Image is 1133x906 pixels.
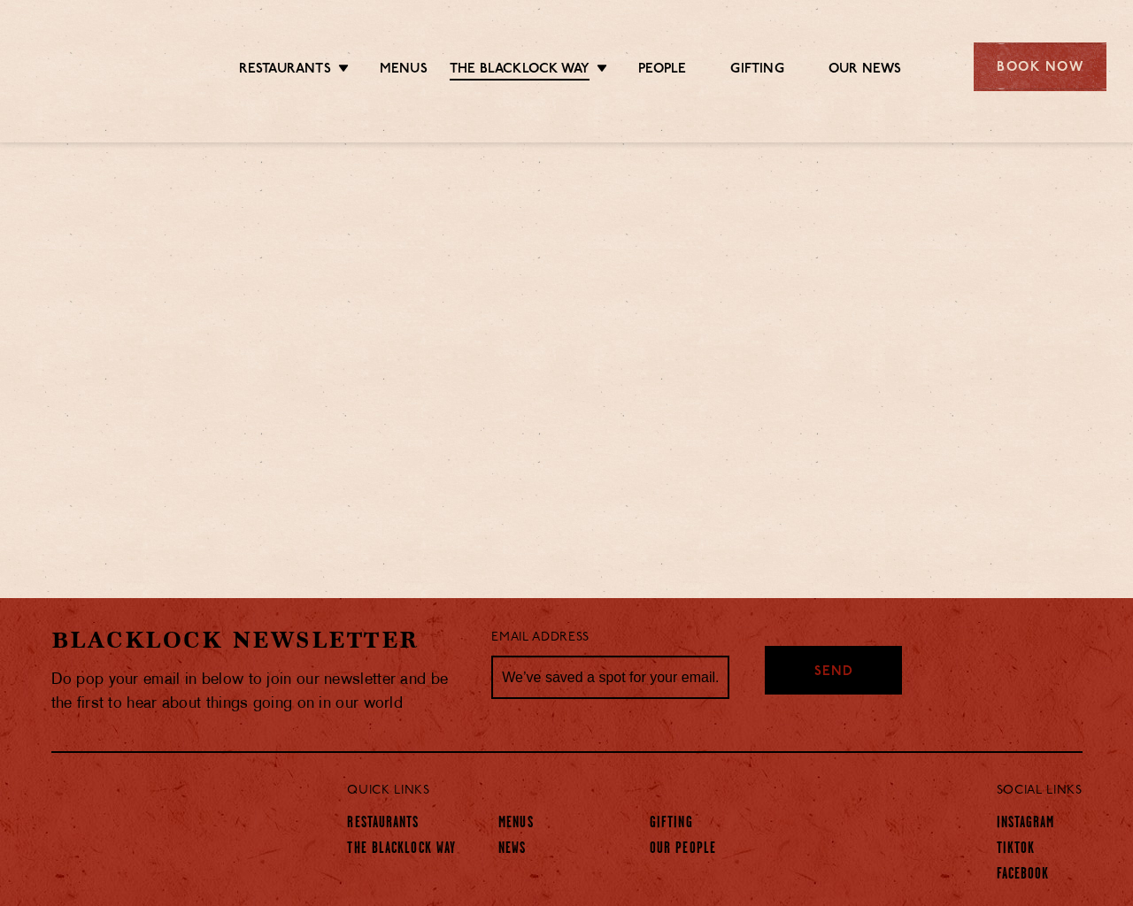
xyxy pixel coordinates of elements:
img: svg%3E [51,779,228,897]
label: Email Address [491,628,589,649]
a: Our People [650,841,716,858]
a: The Blacklock Way [450,61,590,81]
img: svg%3E [27,17,175,116]
a: Gifting [650,815,693,833]
img: svg%3E [841,848,913,897]
a: Restaurants [239,61,331,79]
h2: Blacklock Newsletter [51,625,466,656]
p: Do pop your email in below to join our newsletter and be the first to hear about things going on ... [51,668,466,716]
a: People [638,61,686,79]
span: Send [814,663,853,683]
a: Facebook [997,866,1050,884]
img: svg%3E [917,860,973,897]
a: TikTok [997,841,1036,858]
a: Instagram [997,815,1055,833]
a: Our News [829,61,902,79]
a: News [498,841,526,858]
a: The Blacklock Way [347,841,456,858]
a: Gifting [730,61,783,79]
p: Quick Links [347,779,937,802]
a: Menus [380,61,428,79]
a: Menus [498,815,534,833]
a: Restaurants [347,815,419,833]
div: Book Now [974,42,1106,91]
input: We’ve saved a spot for your email... [491,656,729,700]
p: Social Links [997,779,1083,802]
